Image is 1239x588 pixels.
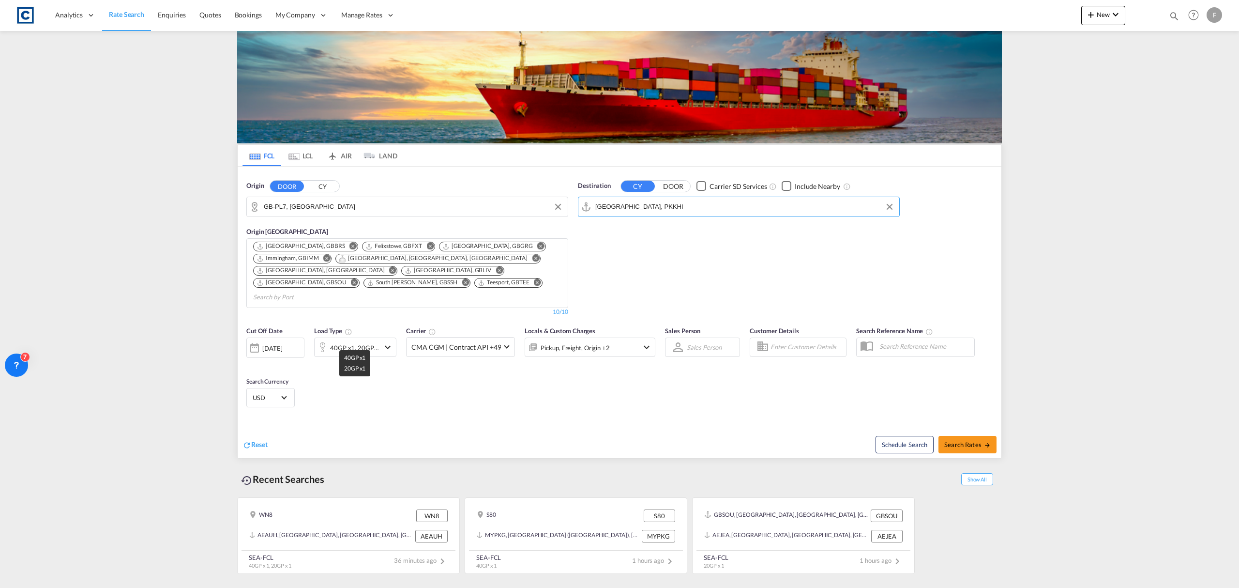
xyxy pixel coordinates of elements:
[247,197,568,217] md-input-container: GB-PL7, Plymouth
[257,242,345,250] div: Bristol, GBBRS
[525,338,655,357] div: Pickup Freight Origin Origin Custom Factory Stuffingicon-chevron-down
[551,200,565,214] button: Clear Input
[860,557,903,564] span: 1 hours ago
[1081,6,1125,25] button: icon-plus 400-fgNewicon-chevron-down
[891,556,903,567] md-icon: icon-chevron-right
[416,510,448,522] div: WN8
[235,11,262,19] span: Bookings
[367,279,459,287] div: Press delete to remove this chip.
[270,181,304,192] button: DOOR
[246,228,328,235] span: Origin [GEOGRAPHIC_DATA]
[769,183,777,190] md-icon: Unchecked: Search for CY (Container Yard) services for all selected carriers.Checked : Search for...
[252,239,563,305] md-chips-wrap: Chips container. Use arrow keys to select chips.
[345,328,352,336] md-icon: icon-information-outline
[314,327,352,335] span: Load Type
[656,181,690,192] button: DOOR
[55,10,83,20] span: Analytics
[541,341,609,355] div: Pickup Freight Origin Origin Custom Factory Stuffing
[595,200,894,214] input: Search by Port
[411,342,501,352] span: CMA CGM | Contract API +49
[525,327,595,335] span: Locals & Custom Charges
[365,242,422,250] div: Felixstowe, GBFXT
[109,10,144,18] span: Rate Search
[237,497,460,574] recent-search-card: WN8 WN8AEAUH, [GEOGRAPHIC_DATA], [GEOGRAPHIC_DATA], [GEOGRAPHIC_DATA], [GEOGRAPHIC_DATA] AEAUHSEA...
[249,553,291,562] div: SEA-FCL
[871,510,903,522] div: GBSOU
[876,436,934,453] button: Note: By default Schedule search will only considerorigin ports, destination ports and cut off da...
[365,242,424,250] div: Press delete to remove this chip.
[317,254,331,264] button: Remove
[1110,9,1121,20] md-icon: icon-chevron-down
[704,553,728,562] div: SEA-FCL
[242,145,397,166] md-pagination-wrapper: Use the left and right arrow keys to navigate between tabs
[882,200,897,214] button: Clear Input
[478,279,531,287] div: Press delete to remove this chip.
[696,181,767,191] md-checkbox: Checkbox No Ink
[343,242,358,252] button: Remove
[257,254,318,263] div: Immingham, GBIMM
[257,279,347,287] div: Southampton, GBSOU
[938,436,997,453] button: Search Ratesicon-arrow-right
[199,11,221,19] span: Quotes
[367,279,457,287] div: South Shields, GBSSH
[330,341,379,355] div: 40GP x1 20GP x1
[710,182,767,191] div: Carrier SD Services
[305,181,339,192] button: CY
[249,562,291,569] span: 40GP x 1, 20GP x 1
[621,181,655,192] button: CY
[415,530,448,542] div: AEAUH
[644,510,675,522] div: S80
[692,497,915,574] recent-search-card: GBSOU, [GEOGRAPHIC_DATA], [GEOGRAPHIC_DATA], [GEOGRAPHIC_DATA] & [GEOGRAPHIC_DATA], [GEOGRAPHIC_D...
[704,562,724,569] span: 20GP x 1
[795,182,840,191] div: Include Nearby
[344,354,365,372] span: 40GP x1 20GP x1
[428,328,436,336] md-icon: The selected Trucker/Carrierwill be displayed in the rate results If the rates are from another f...
[237,468,328,490] div: Recent Searches
[1185,7,1202,23] span: Help
[856,327,933,335] span: Search Reference Name
[984,442,991,449] md-icon: icon-arrow-right
[253,393,280,402] span: USD
[925,328,933,336] md-icon: Your search will be saved by the below given name
[477,510,496,522] div: S80
[339,254,528,263] div: Long Hanborough, OXF, GBLGB
[249,530,413,542] div: AEAUH, Abu Dhabi, United Arab Emirates, Middle East, Middle East
[489,266,504,276] button: Remove
[249,510,272,522] div: WN8
[553,308,568,316] div: 10/10
[246,181,264,191] span: Origin
[1169,11,1179,21] md-icon: icon-magnify
[526,254,540,264] button: Remove
[339,254,529,263] div: Press delete to remove this chip.
[158,11,186,19] span: Enquiries
[262,344,282,353] div: [DATE]
[664,556,676,567] md-icon: icon-chevron-right
[1085,11,1121,18] span: New
[242,440,268,450] div: icon-refreshReset
[455,279,470,288] button: Remove
[771,340,843,355] input: Enter Customer Details
[632,557,676,564] span: 1 hours ago
[242,145,281,166] md-tab-item: FCL
[394,557,448,564] span: 36 minutes ago
[314,338,396,357] div: 40GP x1 20GP x1icon-chevron-down
[257,242,347,250] div: Press delete to remove this chip.
[275,10,315,20] span: My Company
[405,266,493,275] div: Press delete to remove this chip.
[252,390,289,404] md-select: Select Currency: $ USDUnited States Dollar
[251,440,268,449] span: Reset
[281,145,320,166] md-tab-item: LCL
[246,356,254,370] md-datepicker: Select
[15,4,36,26] img: 1fdb9190129311efbfaf67cbb4249bed.jpeg
[1207,7,1222,23] div: F
[944,441,991,449] span: Search Rates
[1185,7,1207,24] div: Help
[264,200,563,214] input: Search by Door
[477,530,639,542] div: MYPKG, Port Klang (Pelabuhan Klang), Malaysia, South East Asia, Asia Pacific
[686,340,723,354] md-select: Sales Person
[476,562,497,569] span: 40GP x 1
[642,530,675,542] div: MYPKG
[704,510,868,522] div: GBSOU, Southampton, United Kingdom, GB & Ireland, Europe
[241,475,253,486] md-icon: icon-backup-restore
[843,183,851,190] md-icon: Unchecked: Ignores neighbouring ports when fetching rates.Checked : Includes neighbouring ports w...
